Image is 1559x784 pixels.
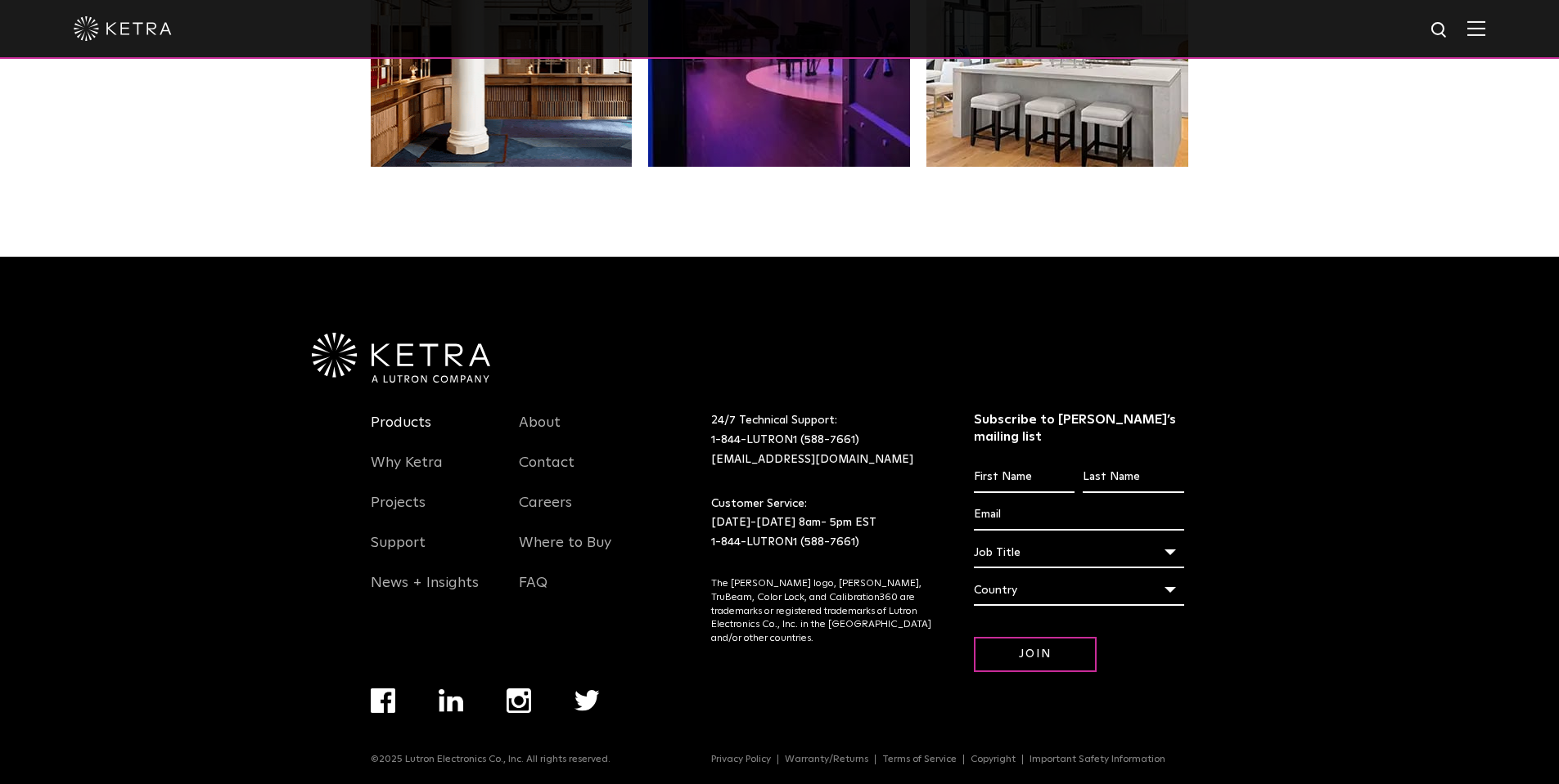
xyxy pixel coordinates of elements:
[371,754,611,765] p: ©2025 Lutron Electronics Co., Inc. All rights reserved.
[507,688,531,713] img: instagram
[371,688,395,713] img: facebook
[876,755,964,764] a: Terms of Service
[439,689,464,712] img: linkedin
[974,537,1184,568] div: Job Title
[519,534,611,571] a: Where to Buy
[371,494,426,531] a: Projects
[711,495,933,553] p: Customer Service: [DATE]-[DATE] 8am- 5pm EST
[371,534,426,571] a: Support
[519,494,572,531] a: Careers
[974,575,1184,606] div: Country
[574,690,600,711] img: twitter
[974,500,1184,531] input: Email
[1430,20,1450,41] img: search icon
[74,16,172,41] img: ketra-logo-2019-white
[964,755,1023,764] a: Copyright
[974,462,1075,493] input: First Name
[519,454,574,491] a: Contact
[371,688,643,754] div: Navigation Menu
[711,454,913,465] a: [EMAIL_ADDRESS][DOMAIN_NAME]
[711,536,859,548] a: 1-844-LUTRON1 (588-7661)
[705,755,778,764] a: Privacy Policy
[711,434,859,446] a: 1-844-LUTRON1 (588-7661)
[519,414,561,451] a: About
[711,411,933,469] p: 24/7 Technical Support:
[711,754,1188,765] div: Navigation Menu
[312,333,490,383] img: Ketra-aLutronCo_White_RGB
[1023,755,1172,764] a: Important Safety Information
[974,637,1097,672] input: Join
[519,574,547,612] a: FAQ
[371,411,495,612] div: Navigation Menu
[371,414,431,451] a: Products
[1083,462,1183,493] input: Last Name
[778,755,876,764] a: Warranty/Returns
[371,454,443,491] a: Why Ketra
[974,411,1184,446] h3: Subscribe to [PERSON_NAME]’s mailing list
[711,577,933,646] p: The [PERSON_NAME] logo, [PERSON_NAME], TruBeam, Color Lock, and Calibration360 are trademarks or ...
[1467,20,1485,36] img: Hamburger%20Nav.svg
[371,574,479,612] a: News + Insights
[519,411,643,612] div: Navigation Menu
